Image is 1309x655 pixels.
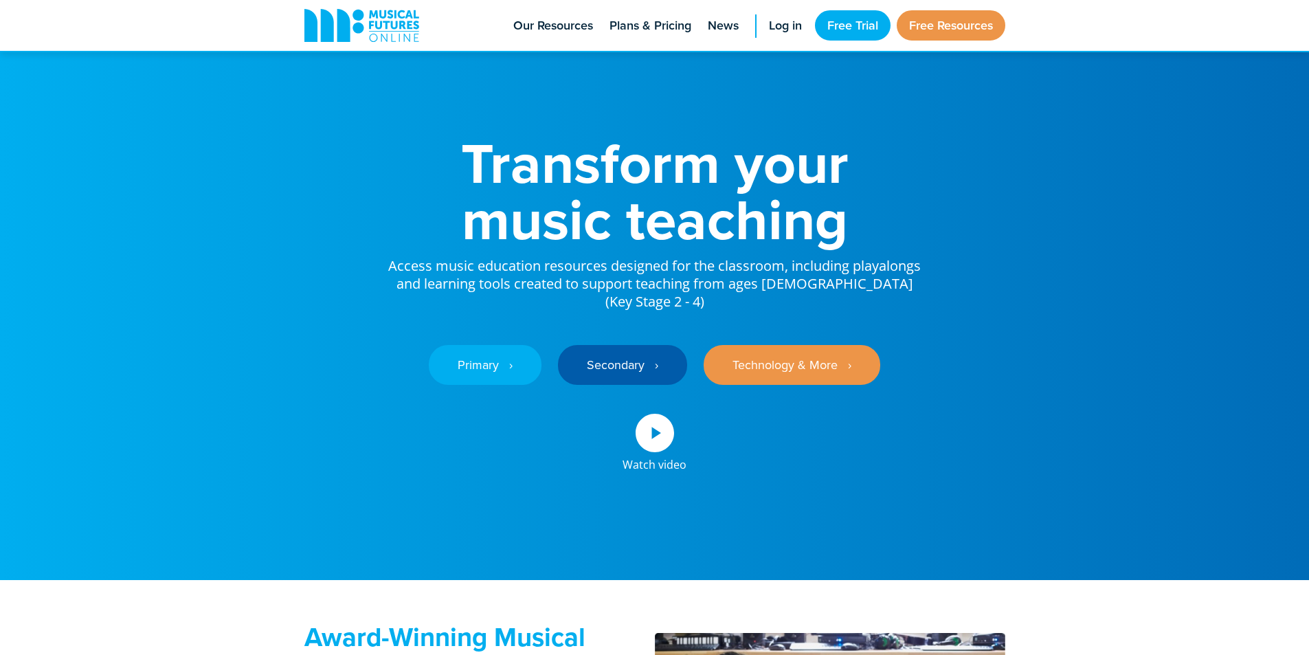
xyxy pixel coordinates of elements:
span: News [708,16,739,35]
p: Access music education resources designed for the classroom, including playalongs and learning to... [387,247,923,311]
a: Secondary ‎‏‏‎ ‎ › [558,345,687,385]
div: Watch video [623,452,686,470]
a: Free Trial [815,10,891,41]
h1: Transform your music teaching [387,135,923,247]
a: Free Resources [897,10,1005,41]
span: Our Resources [513,16,593,35]
a: Primary ‎‏‏‎ ‎ › [429,345,541,385]
span: Plans & Pricing [609,16,691,35]
a: Technology & More ‎‏‏‎ ‎ › [704,345,880,385]
span: Log in [769,16,802,35]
